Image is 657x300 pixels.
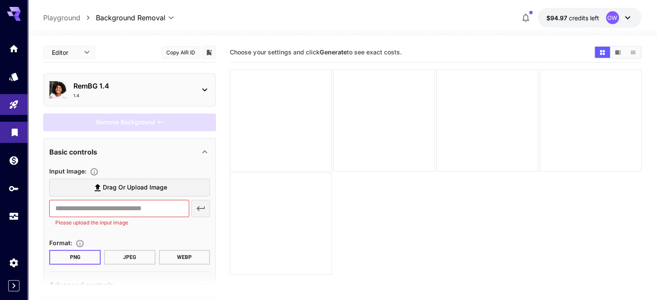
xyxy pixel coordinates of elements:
[52,48,79,57] span: Editor
[9,71,19,82] div: Models
[96,13,165,23] span: Background Removal
[9,155,19,166] div: Wallet
[49,147,97,157] p: Basic controls
[86,167,102,176] button: Specifies the input image to be processed.
[104,250,156,265] button: JPEG
[9,257,19,268] div: Settings
[72,239,88,248] button: Choose the file format for the output image.
[610,47,625,58] button: Show media in video view
[546,13,599,22] div: $94.97464
[43,13,80,23] a: Playground
[9,99,19,110] div: Playground
[595,47,610,58] button: Show media in grid view
[49,167,86,175] span: Input Image :
[73,81,193,91] p: RemBG 1.4
[159,250,210,265] button: WEBP
[43,13,96,23] nav: breadcrumb
[606,11,619,24] div: OW
[73,92,79,99] p: 1.4
[594,46,641,59] div: Show media in grid viewShow media in video viewShow media in list view
[9,43,19,54] div: Home
[49,179,210,196] label: Drag or upload image
[9,211,19,222] div: Usage
[103,182,167,193] span: Drag or upload image
[49,142,210,162] div: Basic controls
[205,47,213,57] button: Add to library
[49,250,101,265] button: PNG
[9,183,19,194] div: API Keys
[10,124,20,135] div: Library
[49,239,72,246] span: Format :
[230,48,401,56] span: Choose your settings and click to see exact costs.
[546,14,569,22] span: $94.97
[49,275,210,295] div: Advanced controls
[55,218,183,227] p: Please upload the input image
[162,46,200,59] button: Copy AIR ID
[538,8,641,28] button: $94.97464OW
[49,77,210,102] div: RemBG 1.41.4
[319,48,346,56] b: Generate
[569,14,599,22] span: credits left
[8,280,19,291] button: Expand sidebar
[625,47,641,58] button: Show media in list view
